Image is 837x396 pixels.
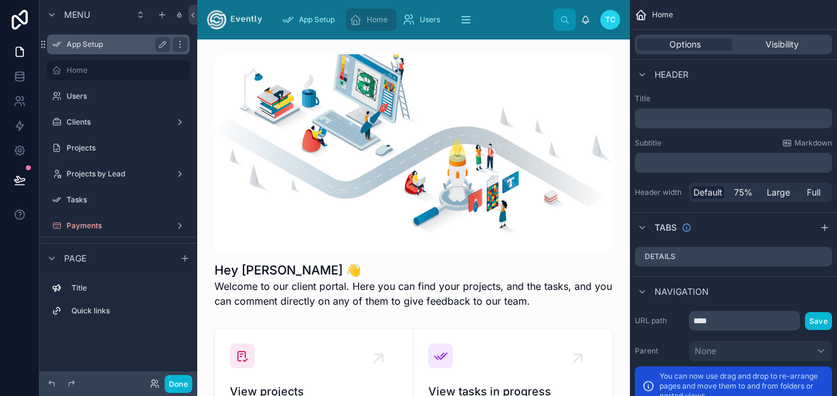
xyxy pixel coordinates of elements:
[272,6,553,33] div: scrollable content
[64,9,90,21] span: Menu
[635,94,832,104] label: Title
[635,188,684,197] label: Header width
[605,15,616,25] span: TC
[655,68,688,81] span: Header
[47,60,190,80] a: Home
[47,112,190,132] a: Clients
[693,186,722,199] span: Default
[689,340,832,361] button: None
[635,346,684,356] label: Parent
[71,283,185,293] label: Title
[67,117,170,127] label: Clients
[399,9,449,31] a: Users
[635,316,684,326] label: URL path
[39,273,197,333] div: scrollable content
[420,15,440,25] span: Users
[367,15,388,25] span: Home
[734,186,753,199] span: 75%
[207,10,262,30] img: App logo
[47,164,190,184] a: Projects by Lead
[782,138,832,148] a: Markdown
[67,195,187,205] label: Tasks
[278,9,343,31] a: App Setup
[47,216,190,236] a: Payments
[67,39,165,49] label: App Setup
[67,65,182,75] label: Home
[346,9,396,31] a: Home
[67,91,187,101] label: Users
[67,169,170,179] label: Projects by Lead
[767,186,790,199] span: Large
[655,286,709,298] span: Navigation
[47,138,190,158] a: Projects
[64,252,86,265] span: Page
[165,375,192,393] button: Done
[669,38,701,51] span: Options
[67,221,170,231] label: Payments
[766,38,799,51] span: Visibility
[47,86,190,106] a: Users
[794,138,832,148] span: Markdown
[47,35,190,54] a: App Setup
[47,190,190,210] a: Tasks
[655,221,677,234] span: Tabs
[67,143,187,153] label: Projects
[807,186,820,199] span: Full
[652,10,673,20] span: Home
[635,138,661,148] label: Subtitle
[635,109,832,128] div: scrollable content
[805,312,832,330] button: Save
[299,15,335,25] span: App Setup
[71,306,185,316] label: Quick links
[695,345,716,357] span: None
[635,153,832,173] div: scrollable content
[645,252,676,262] label: Details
